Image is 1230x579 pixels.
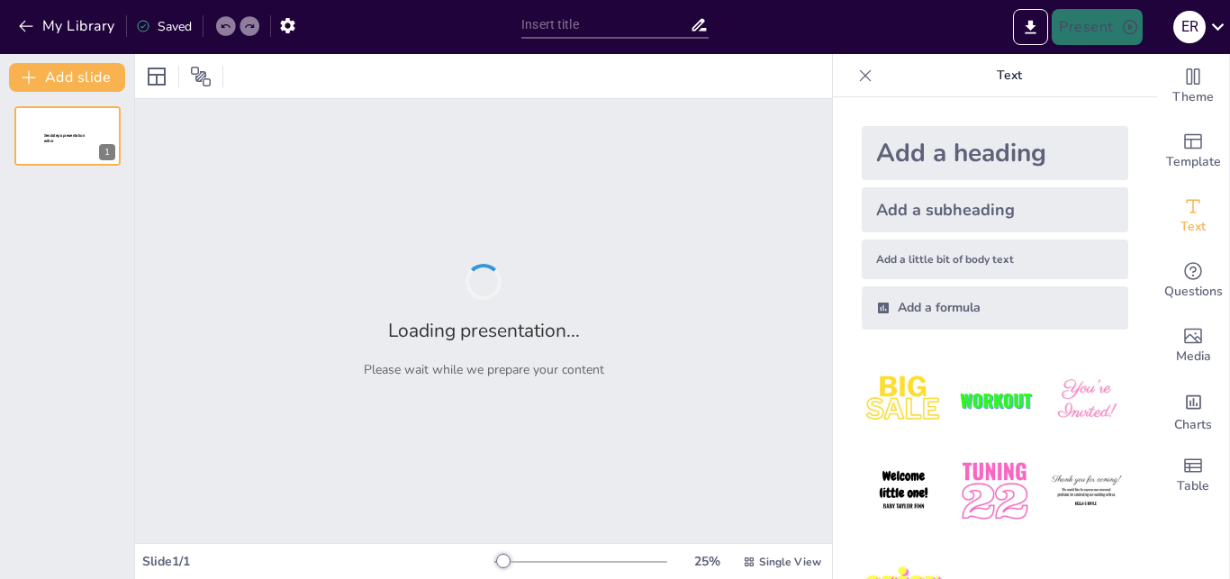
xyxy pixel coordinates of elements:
span: Sendsteps presentation editor [44,133,85,143]
div: Change the overall theme [1157,54,1229,119]
button: Export to PowerPoint [1013,9,1048,45]
div: Layout [142,62,171,91]
div: Add a formula [862,286,1128,330]
span: Template [1166,152,1221,172]
div: 25 % [685,553,728,570]
p: Text [880,54,1139,97]
div: Slide 1 / 1 [142,553,494,570]
div: 1 [14,106,121,166]
button: Add slide [9,63,125,92]
span: Charts [1174,415,1212,435]
span: Questions [1164,282,1223,302]
div: Add a little bit of body text [862,240,1128,279]
div: Add images, graphics, shapes or video [1157,313,1229,378]
button: My Library [14,12,122,41]
button: E R [1173,9,1206,45]
img: 6.jpeg [1045,449,1128,533]
button: Present [1052,9,1142,45]
p: Please wait while we prepare your content [364,361,604,378]
span: Position [190,66,212,87]
div: Add ready made slides [1157,119,1229,184]
span: Single View [759,555,821,569]
img: 4.jpeg [862,449,945,533]
h2: Loading presentation... [388,318,580,343]
div: Add text boxes [1157,184,1229,249]
img: 5.jpeg [953,449,1036,533]
span: Media [1176,347,1211,366]
span: Table [1177,476,1209,496]
img: 2.jpeg [953,358,1036,442]
div: E R [1173,11,1206,43]
div: Saved [136,18,192,35]
img: 1.jpeg [862,358,945,442]
div: 1 [99,144,115,160]
div: Add a heading [862,126,1128,180]
img: 3.jpeg [1045,358,1128,442]
input: Insert title [521,12,690,38]
div: Add a subheading [862,187,1128,232]
span: Text [1180,217,1206,237]
div: Add charts and graphs [1157,378,1229,443]
span: Theme [1172,87,1214,107]
div: Add a table [1157,443,1229,508]
div: Get real-time input from your audience [1157,249,1229,313]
